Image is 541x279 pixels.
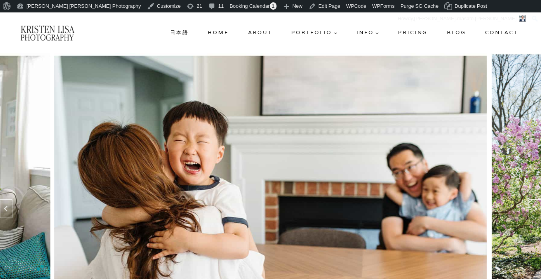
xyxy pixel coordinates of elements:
[395,26,431,40] a: Pricing
[529,199,541,218] button: Next slide
[291,29,337,37] span: Portfolio
[444,26,469,40] a: Blog
[205,26,232,40] a: Home
[167,26,521,40] nav: Primary
[289,26,341,40] a: Portfolio
[353,26,382,40] a: Info
[414,16,517,21] span: [PERSON_NAME].masato.[PERSON_NAME]
[20,24,75,41] img: Kristen Lisa Photography
[245,26,275,40] a: About
[482,26,521,40] a: Contact
[395,12,529,25] a: Howdy,
[357,29,379,37] span: Info
[270,2,277,10] span: 1
[167,26,192,40] a: 日本語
